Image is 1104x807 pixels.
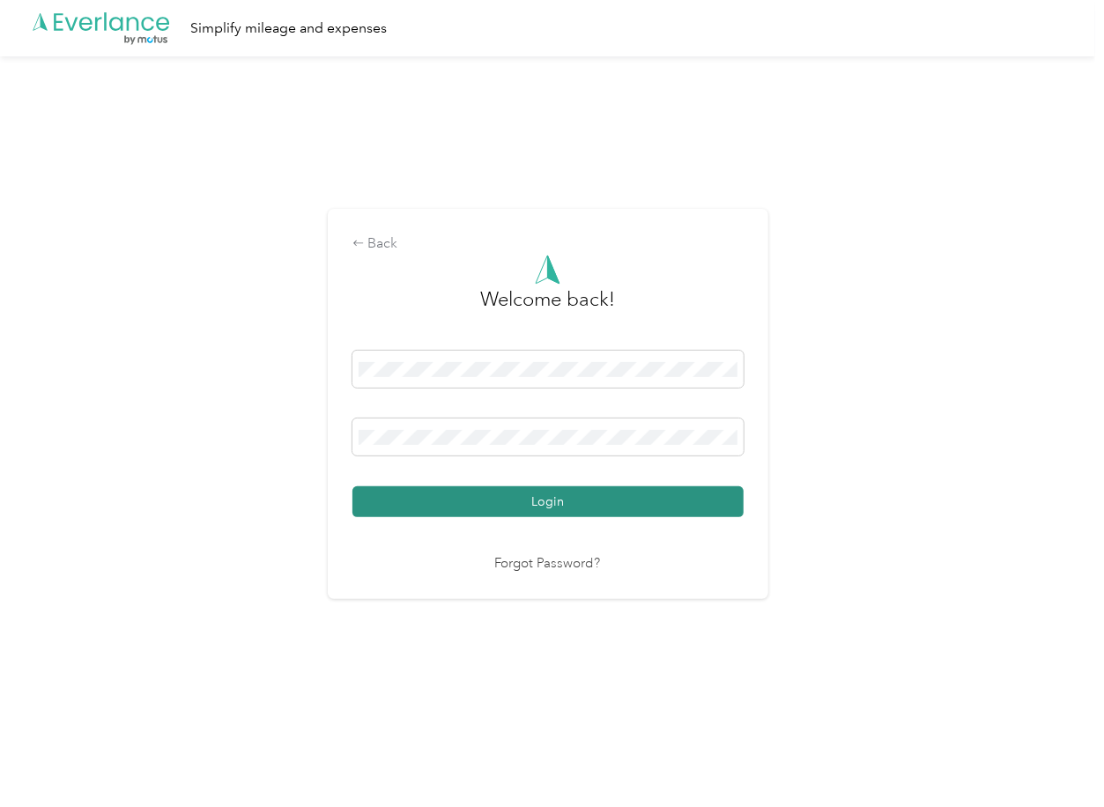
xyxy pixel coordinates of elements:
button: Login [352,486,744,517]
div: Simplify mileage and expenses [190,18,387,40]
h3: greeting [480,285,615,332]
div: Back [352,233,744,255]
iframe: Everlance-gr Chat Button Frame [1005,708,1104,807]
a: Forgot Password? [495,554,601,574]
